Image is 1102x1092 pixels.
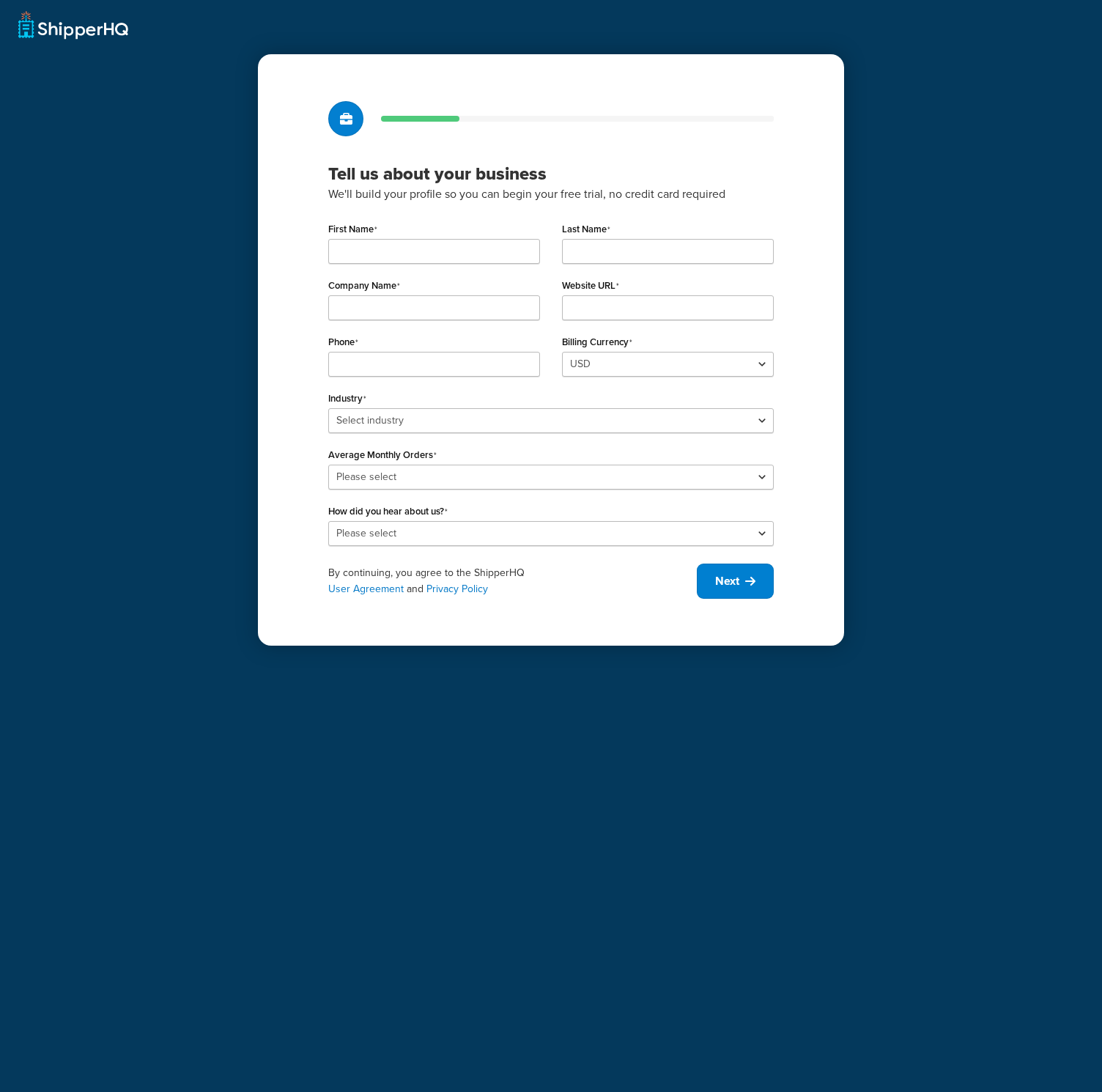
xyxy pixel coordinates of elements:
[426,581,488,597] a: Privacy Policy
[562,336,632,348] label: Billing Currency
[328,336,358,348] label: Phone
[328,393,366,405] label: Industry
[715,573,739,589] span: Next
[562,280,619,292] label: Website URL
[328,449,437,461] label: Average Monthly Orders
[328,163,774,185] h3: Tell us about your business
[562,224,610,235] label: Last Name
[328,565,697,597] div: By continuing, you agree to the ShipperHQ and
[328,224,377,235] label: First Name
[328,581,404,597] a: User Agreement
[328,506,448,517] label: How did you hear about us?
[328,280,400,292] label: Company Name
[697,564,774,599] button: Next
[328,185,774,204] p: We'll build your profile so you can begin your free trial, no credit card required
